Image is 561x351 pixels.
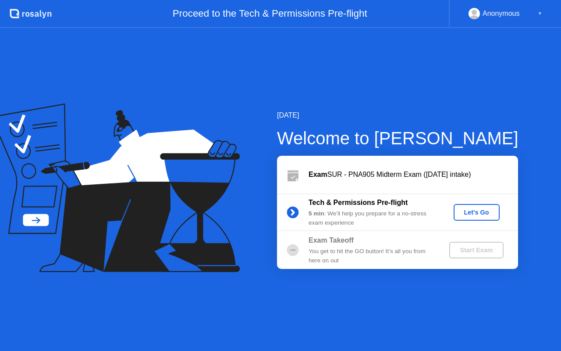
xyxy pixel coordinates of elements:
[453,247,500,254] div: Start Exam
[277,110,518,121] div: [DATE]
[309,247,435,265] div: You get to hit the GO button! It’s all you from here on out
[309,236,354,244] b: Exam Takeoff
[449,242,503,258] button: Start Exam
[309,171,327,178] b: Exam
[454,204,500,221] button: Let's Go
[277,125,518,151] div: Welcome to [PERSON_NAME]
[483,8,520,19] div: Anonymous
[309,199,408,206] b: Tech & Permissions Pre-flight
[309,210,324,217] b: 5 min
[309,209,435,227] div: : We’ll help you prepare for a no-stress exam experience
[538,8,542,19] div: ▼
[457,209,496,216] div: Let's Go
[309,169,518,180] div: SUR - PNA905 Midterm Exam ([DATE] intake)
